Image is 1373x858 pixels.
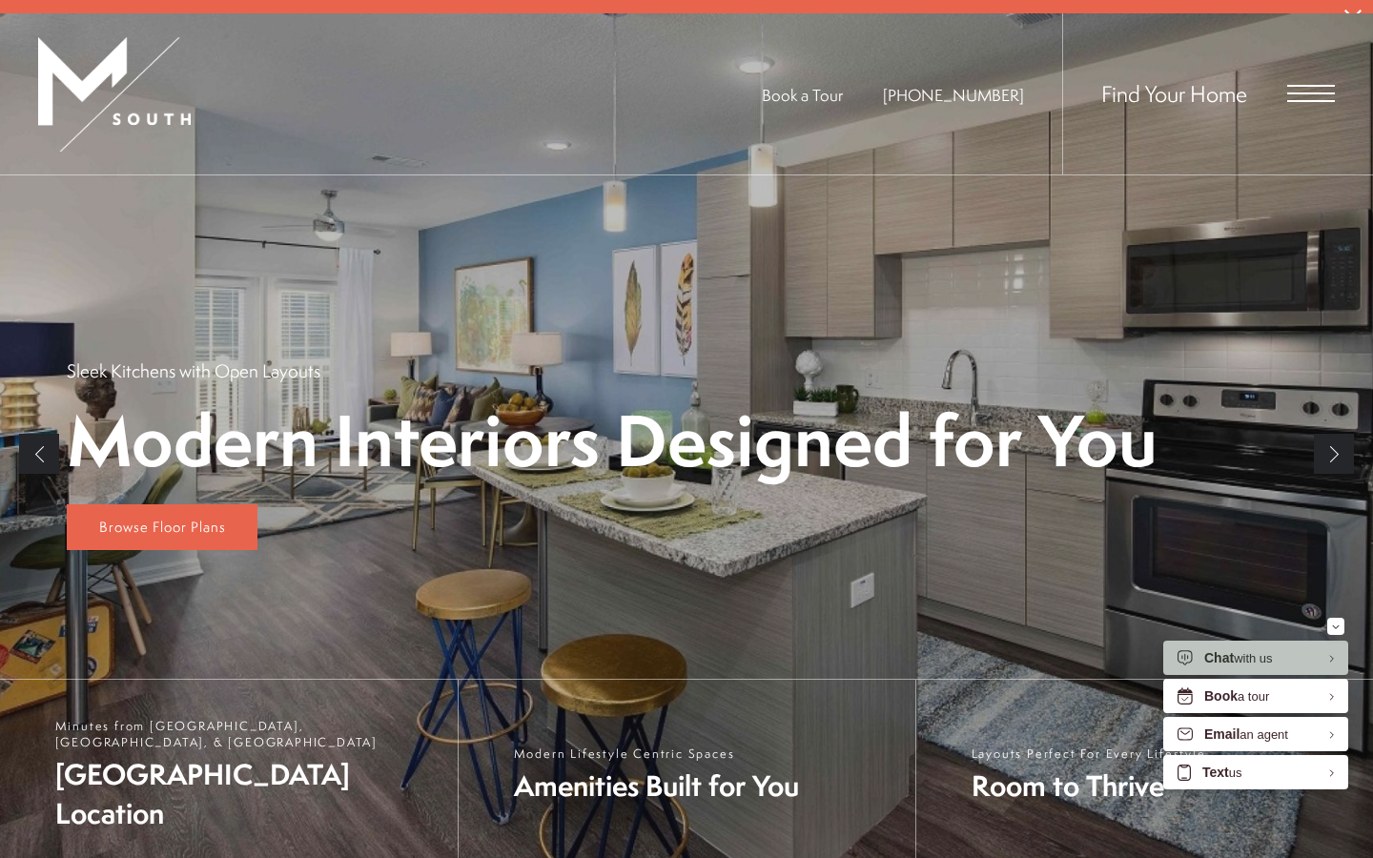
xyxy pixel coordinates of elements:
[67,504,257,550] a: Browse Floor Plans
[1314,434,1354,474] a: Next
[99,517,226,537] span: Browse Floor Plans
[762,84,843,106] a: Book a Tour
[55,755,439,833] span: [GEOGRAPHIC_DATA] Location
[1287,85,1335,102] button: Open Menu
[67,358,320,383] p: Sleek Kitchens with Open Layouts
[19,434,59,474] a: Previous
[55,718,439,750] span: Minutes from [GEOGRAPHIC_DATA], [GEOGRAPHIC_DATA], & [GEOGRAPHIC_DATA]
[883,84,1024,106] span: [PHONE_NUMBER]
[67,402,1158,478] p: Modern Interiors Designed for You
[1101,78,1247,109] a: Find Your Home
[972,766,1206,806] span: Room to Thrive
[38,37,191,152] img: MSouth
[972,746,1206,762] span: Layouts Perfect For Every Lifestyle
[514,746,799,762] span: Modern Lifestyle Centric Spaces
[514,766,799,806] span: Amenities Built for You
[883,84,1024,106] a: Call Us at 813-570-8014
